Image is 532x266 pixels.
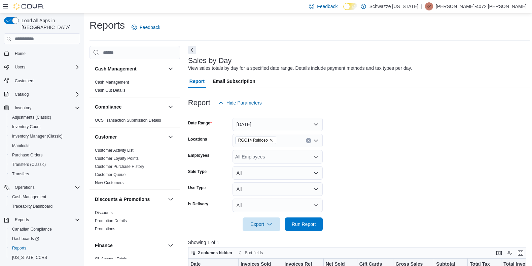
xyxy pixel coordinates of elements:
a: Canadian Compliance [9,225,55,233]
span: Customers [12,77,80,85]
button: Run Report [285,217,323,231]
p: Showing 1 of 1 [188,239,530,246]
span: GL Account Totals [95,256,127,262]
span: Reports [9,244,80,252]
span: Washington CCRS [9,254,80,262]
div: View sales totals by day for a specified date range. Details include payment methods and tax type... [188,65,412,72]
button: Open list of options [313,154,319,159]
label: Use Type [188,185,206,190]
span: Traceabilty Dashboard [9,202,80,210]
button: Traceabilty Dashboard [7,202,83,211]
span: Cash Management [12,194,46,200]
span: Customers [15,78,34,84]
div: Customer [90,146,180,189]
a: [US_STATE] CCRS [9,254,50,262]
span: Customer Loyalty Points [95,156,139,161]
button: Operations [12,183,37,191]
button: Next [188,46,196,54]
button: Manifests [7,141,83,150]
button: 2 columns hidden [188,249,235,257]
span: Feedback [140,24,160,31]
button: [US_STATE] CCRS [7,253,83,262]
button: Cash Management [167,65,175,73]
label: Date Range [188,120,212,126]
button: Customers [1,76,83,86]
span: Inventory [12,104,80,112]
span: Inventory Count [12,124,41,129]
h1: Reports [90,19,125,32]
button: Export [243,217,280,231]
p: [PERSON_NAME]-4072 [PERSON_NAME] [436,2,527,10]
button: All [233,166,323,180]
span: OCS Transaction Submission Details [95,118,161,123]
span: Purchase Orders [12,152,43,158]
span: RGO14 Ruidoso [238,137,268,144]
a: Traceabilty Dashboard [9,202,55,210]
span: Inventory Manager (Classic) [12,134,63,139]
span: Catalog [12,90,80,98]
button: Reports [1,215,83,225]
button: Inventory Count [7,122,83,131]
a: Dashboards [9,235,42,243]
a: Customer Purchase History [95,164,144,169]
a: Promotion Details [95,218,127,223]
div: Compliance [90,116,180,127]
a: Purchase Orders [9,151,45,159]
span: Canadian Compliance [12,227,52,232]
a: Inventory Count [9,123,43,131]
a: Customers [12,77,37,85]
button: Inventory [12,104,34,112]
a: Feedback [129,21,163,34]
span: [US_STATE] CCRS [12,255,47,260]
span: Inventory Manager (Classic) [9,132,80,140]
span: Export [247,217,276,231]
span: Canadian Compliance [9,225,80,233]
span: Transfers [9,170,80,178]
span: Transfers (Classic) [12,162,46,167]
a: Customer Activity List [95,148,134,153]
button: [DATE] [233,118,323,131]
span: 2 columns hidden [198,250,232,256]
span: Adjustments (Classic) [9,113,80,121]
button: Purchase Orders [7,150,83,160]
span: Cash Management [95,80,129,85]
span: Hide Parameters [226,99,262,106]
button: Remove RGO14 Ruidoso from selection in this group [269,138,273,142]
span: Transfers [12,171,29,177]
button: Open list of options [313,138,319,143]
p: Schwazze [US_STATE] [369,2,419,10]
span: Report [189,75,205,88]
a: Reports [9,244,29,252]
label: Is Delivery [188,201,208,207]
span: Run Report [292,221,316,228]
h3: Finance [95,242,113,249]
button: Reports [12,216,32,224]
button: All [233,199,323,212]
span: Email Subscription [213,75,255,88]
span: New Customers [95,180,123,185]
span: Manifests [9,142,80,150]
a: Customer Queue [95,172,126,177]
a: Adjustments (Classic) [9,113,54,121]
span: Operations [12,183,80,191]
a: Manifests [9,142,32,150]
span: Reports [12,216,80,224]
span: Discounts [95,210,113,215]
span: Purchase Orders [9,151,80,159]
button: Keyboard shortcuts [495,249,503,257]
button: Compliance [167,103,175,111]
div: Discounts & Promotions [90,209,180,236]
input: Dark Mode [343,3,357,10]
a: Dashboards [7,234,83,243]
button: Customer [95,134,165,140]
span: Home [15,51,26,56]
span: Promotions [95,226,115,232]
button: Users [12,63,28,71]
button: Discounts & Promotions [95,196,165,203]
span: K4 [427,2,432,10]
span: Operations [15,185,35,190]
a: Transfers [9,170,32,178]
a: Transfers (Classic) [9,160,48,169]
